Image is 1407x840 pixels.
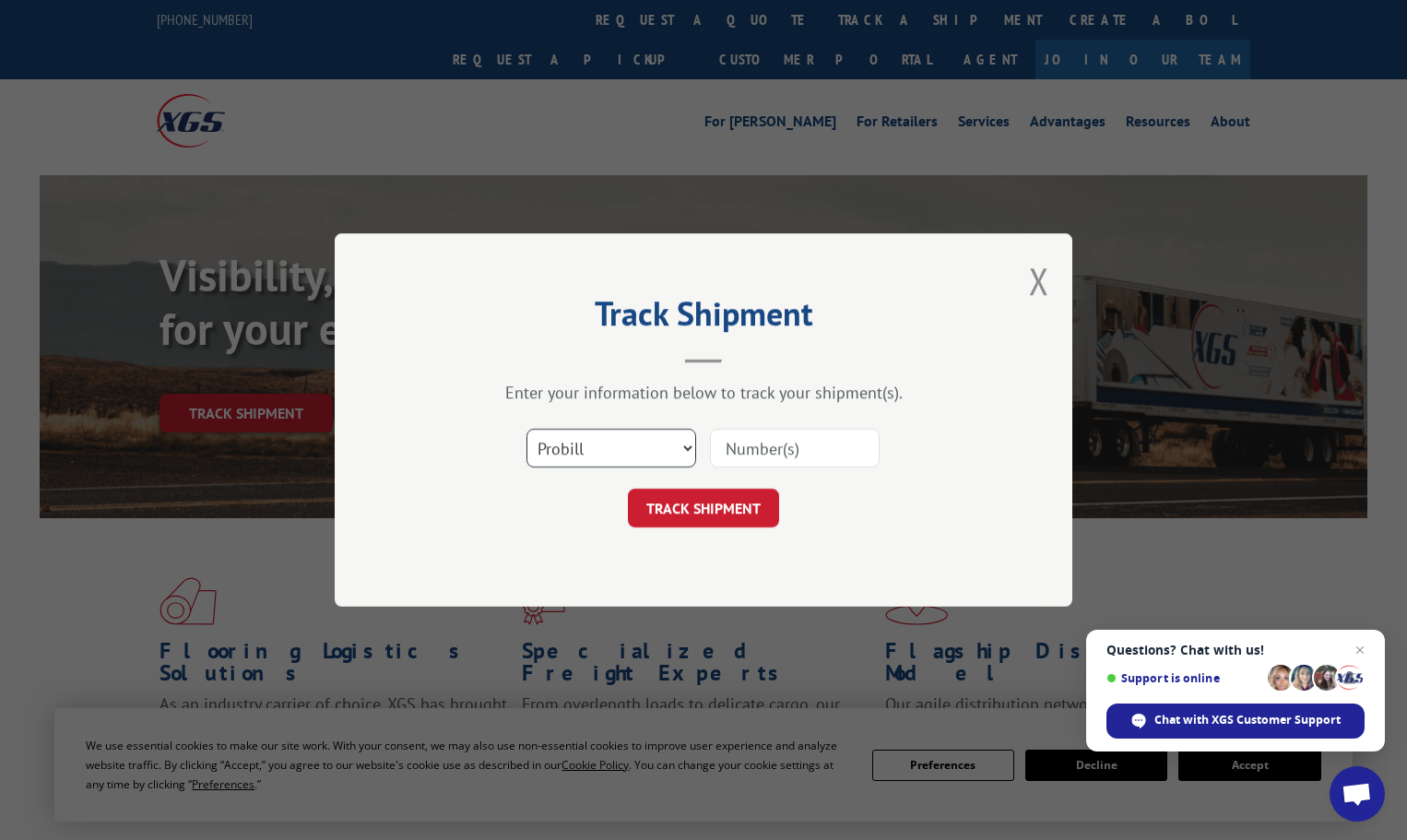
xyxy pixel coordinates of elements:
[1106,643,1365,657] span: Questions? Chat with us!
[427,382,980,403] div: Enter your information below to track your shipment(s).
[1106,704,1365,739] div: Chat with XGS Customer Support
[1349,639,1371,661] span: Close chat
[628,489,779,527] button: TRACK SHIPMENT
[1330,766,1385,822] div: Open chat
[427,301,980,336] h2: Track Shipment
[1029,256,1049,305] button: Close modal
[1154,712,1341,728] span: Chat with XGS Customer Support
[1106,671,1261,685] span: Support is online
[710,429,880,467] input: Number(s)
